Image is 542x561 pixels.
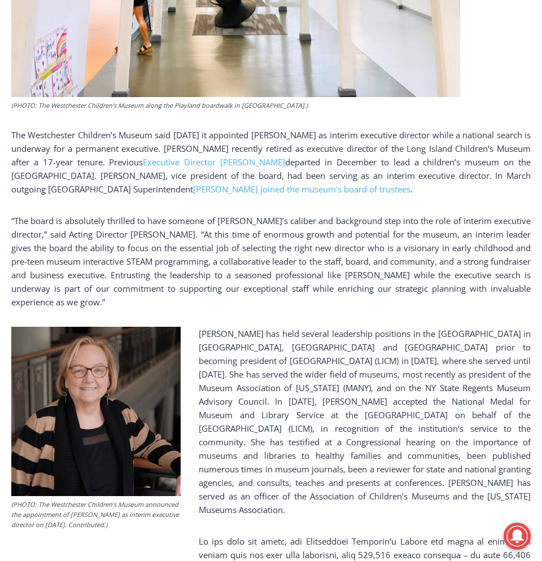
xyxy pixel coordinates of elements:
[11,214,531,309] p: “The board is absolutely thrilled to have someone of [PERSON_NAME]’s caliber and background step ...
[11,100,460,111] figcaption: (PHOTO: The Westchester Children’s Museum along the Playland boardwalk in [GEOGRAPHIC_DATA].)
[11,327,181,496] img: (PHOTO: The Westchester Children’s Museum announced the appointment of Suzanne LeBlanc as interim...
[11,128,531,196] p: The Westchester Children’s Museum said [DATE] it appointed [PERSON_NAME] as interim executive dir...
[11,499,181,529] figcaption: (PHOTO: The Westchester Children’s Museum announced the appointment of [PERSON_NAME] as interim e...
[193,183,410,195] a: [PERSON_NAME] joined the museum’s board of trustees
[143,156,285,168] a: Executive Director [PERSON_NAME]
[11,327,531,516] p: [PERSON_NAME] has held several leadership positions in the [GEOGRAPHIC_DATA] in [GEOGRAPHIC_DATA]...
